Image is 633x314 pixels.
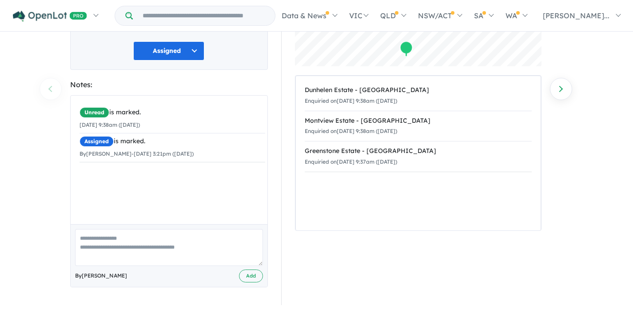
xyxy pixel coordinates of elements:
[70,79,268,91] div: Notes:
[399,41,413,57] div: Map marker
[80,136,265,147] div: is marked.
[305,81,532,111] a: Dunhelen Estate - [GEOGRAPHIC_DATA]Enquiried on[DATE] 9:38am ([DATE])
[133,41,204,60] button: Assigned
[80,107,109,118] span: Unread
[75,271,127,280] span: By [PERSON_NAME]
[305,141,532,172] a: Greenstone Estate - [GEOGRAPHIC_DATA]Enquiried on[DATE] 9:37am ([DATE])
[80,107,265,118] div: is marked.
[305,97,397,104] small: Enquiried on [DATE] 9:38am ([DATE])
[305,85,532,96] div: Dunhelen Estate - [GEOGRAPHIC_DATA]
[135,6,273,25] input: Try estate name, suburb, builder or developer
[305,116,532,126] div: Montview Estate - [GEOGRAPHIC_DATA]
[80,136,114,147] span: Assigned
[80,121,140,128] small: [DATE] 9:38am ([DATE])
[305,111,532,142] a: Montview Estate - [GEOGRAPHIC_DATA]Enquiried on[DATE] 9:38am ([DATE])
[239,270,263,282] button: Add
[305,146,532,157] div: Greenstone Estate - [GEOGRAPHIC_DATA]
[305,158,397,165] small: Enquiried on [DATE] 9:37am ([DATE])
[13,11,87,22] img: Openlot PRO Logo White
[80,150,194,157] small: By [PERSON_NAME] - [DATE] 3:21pm ([DATE])
[305,128,397,134] small: Enquiried on [DATE] 9:38am ([DATE])
[543,11,609,20] span: [PERSON_NAME]...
